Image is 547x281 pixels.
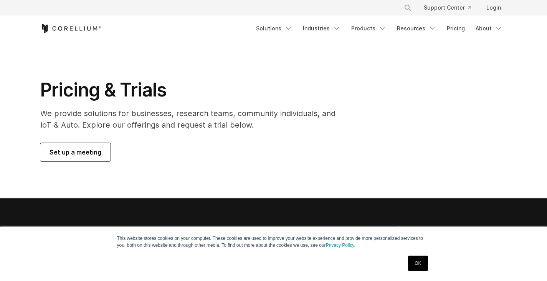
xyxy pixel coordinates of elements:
[40,143,111,161] a: Set up a meeting
[251,22,297,35] a: Solutions
[395,1,507,15] div: Navigation Menu
[401,1,415,15] button: Search
[392,22,441,35] a: Resources
[471,22,507,35] a: About
[50,148,101,157] span: Set up a meeting
[40,108,346,131] p: We provide solutions for businesses, research teams, community individuals, and IoT & Auto. Explo...
[326,243,355,248] a: Privacy Policy.
[442,22,469,35] a: Pricing
[347,22,391,35] a: Products
[298,22,345,35] a: Industries
[418,1,477,15] a: Support Center
[40,24,101,33] a: Corellium Home
[251,22,507,35] div: Navigation Menu
[40,78,346,101] h1: Pricing & Trials
[408,256,428,271] a: OK
[117,235,430,249] p: This website stores cookies on your computer. These cookies are used to improve your website expe...
[480,1,507,15] a: Login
